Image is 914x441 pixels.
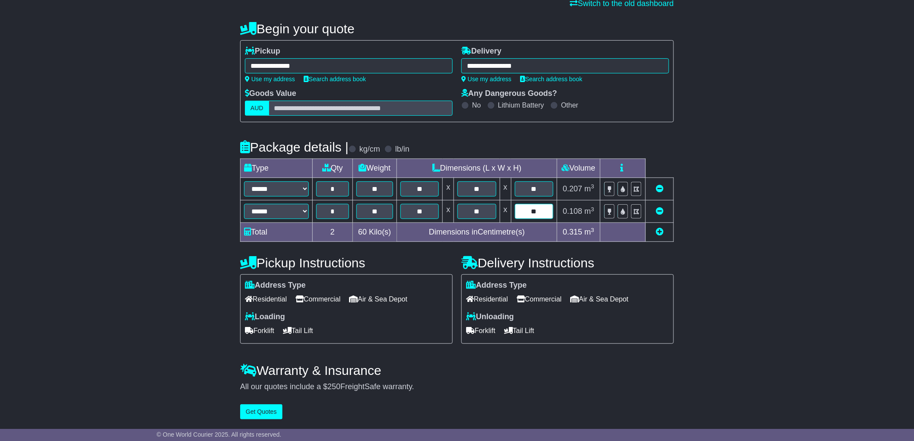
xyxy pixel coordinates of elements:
a: Search address book [304,76,366,82]
label: kg/cm [359,145,380,154]
span: Forklift [466,324,495,337]
h4: Begin your quote [240,22,674,36]
span: m [584,184,594,193]
td: 2 [313,223,353,242]
span: 60 [358,228,367,236]
span: © One World Courier 2025. All rights reserved. [157,431,282,438]
h4: Warranty & Insurance [240,363,674,378]
a: Remove this item [656,207,663,216]
td: x [443,178,454,200]
span: 0.315 [563,228,582,236]
label: lb/in [395,145,409,154]
a: Use my address [461,76,511,82]
label: Address Type [466,281,527,290]
span: Residential [466,292,508,306]
span: Tail Lift [504,324,534,337]
sup: 3 [591,206,594,213]
span: 250 [327,382,340,391]
td: x [443,200,454,223]
h4: Pickup Instructions [240,256,453,270]
h4: Delivery Instructions [461,256,674,270]
label: No [472,101,481,109]
td: Type [241,159,313,178]
span: 0.207 [563,184,582,193]
label: Loading [245,312,285,322]
label: Address Type [245,281,306,290]
td: Weight [352,159,397,178]
label: AUD [245,101,269,116]
label: Other [561,101,578,109]
span: Forklift [245,324,274,337]
span: m [584,207,594,216]
button: Get Quotes [240,404,282,419]
span: Commercial [517,292,562,306]
span: Air & Sea Depot [571,292,629,306]
h4: Package details | [240,140,349,154]
td: Dimensions (L x W x H) [397,159,557,178]
label: Delivery [461,47,501,56]
span: Tail Lift [283,324,313,337]
span: Residential [245,292,287,306]
span: Commercial [295,292,340,306]
a: Search address book [520,76,582,82]
label: Lithium Battery [498,101,544,109]
div: All our quotes include a $ FreightSafe warranty. [240,382,674,392]
sup: 3 [591,227,594,233]
a: Use my address [245,76,295,82]
td: Kilo(s) [352,223,397,242]
td: Volume [557,159,600,178]
span: m [584,228,594,236]
span: Air & Sea Depot [349,292,408,306]
label: Pickup [245,47,280,56]
a: Add new item [656,228,663,236]
label: Goods Value [245,89,296,98]
td: Dimensions in Centimetre(s) [397,223,557,242]
td: Qty [313,159,353,178]
span: 0.108 [563,207,582,216]
td: x [500,178,511,200]
label: Any Dangerous Goods? [461,89,557,98]
td: Total [241,223,313,242]
td: x [500,200,511,223]
a: Remove this item [656,184,663,193]
label: Unloading [466,312,514,322]
sup: 3 [591,183,594,190]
